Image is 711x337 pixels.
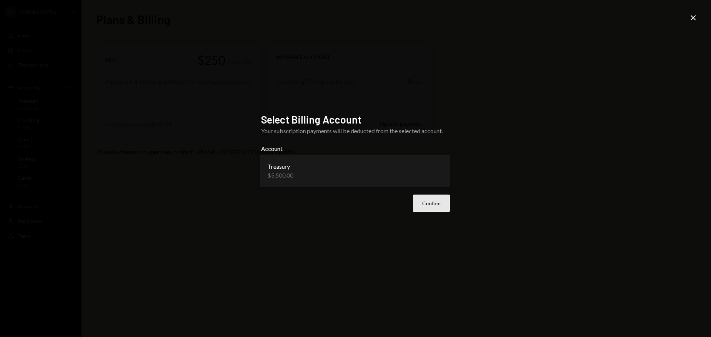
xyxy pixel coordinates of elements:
[261,144,450,153] label: Account
[261,112,450,127] h2: Select Billing Account
[267,162,293,171] div: Treasury
[413,195,450,212] button: Confirm
[267,171,293,180] div: $5,500.00
[261,127,450,135] div: Your subscription payments will be deducted from the selected account.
